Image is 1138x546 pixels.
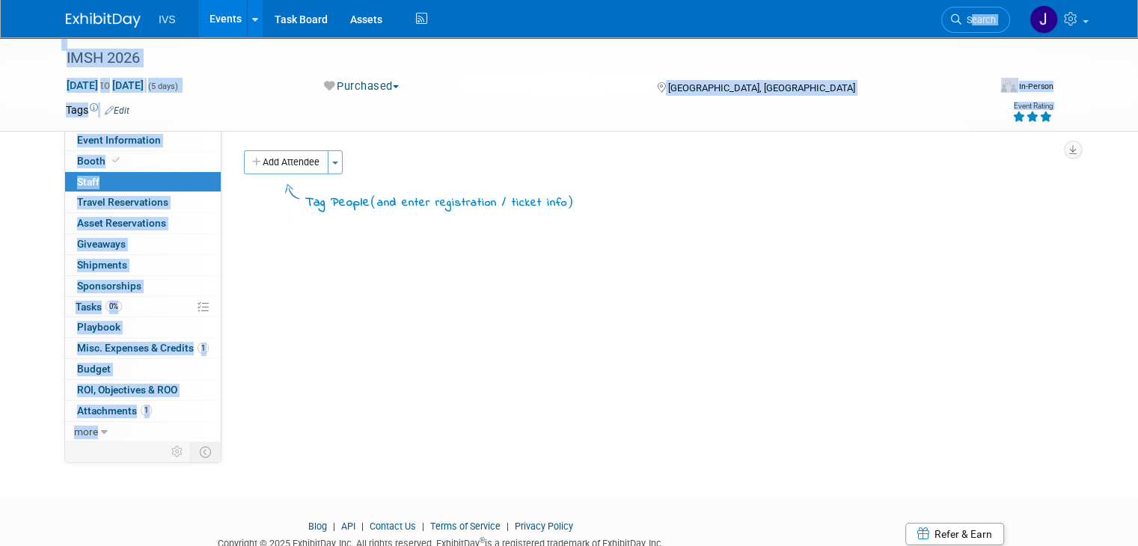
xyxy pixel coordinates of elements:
img: Josh Riebe [1030,5,1058,34]
sup: ® [480,536,485,545]
div: Event Format [908,78,1053,100]
span: Search [961,14,996,25]
a: Tasks0% [65,297,221,317]
a: Misc. Expenses & Credits1 [65,338,221,358]
a: API [341,521,355,532]
td: Toggle Event Tabs [191,442,221,461]
span: [DATE] [DATE] [66,79,144,92]
div: In-Person [1018,81,1053,92]
a: Event Information [65,130,221,150]
img: ExhibitDay [66,13,141,28]
span: Travel Reservations [77,196,168,208]
div: Tag People [305,192,574,212]
i: Booth reservation complete [112,156,120,165]
span: 0% [105,301,122,312]
span: Asset Reservations [77,217,166,229]
span: Budget [77,363,111,375]
span: Attachments [77,405,152,417]
span: Sponsorships [77,280,141,292]
a: Budget [65,359,221,379]
span: Giveaways [77,238,126,250]
a: Refer & Earn [905,523,1004,545]
a: Sponsorships [65,276,221,296]
a: Terms of Service [430,521,501,532]
a: Travel Reservations [65,192,221,212]
span: Misc. Expenses & Credits [77,342,209,354]
span: Event Information [77,134,161,146]
td: Personalize Event Tab Strip [165,442,191,461]
span: [GEOGRAPHIC_DATA], [GEOGRAPHIC_DATA] [668,82,855,93]
span: | [418,521,428,532]
span: (5 days) [147,82,178,91]
a: Booth [65,151,221,171]
span: and enter registration / ticket info [377,194,567,211]
a: Blog [308,521,327,532]
a: Shipments [65,255,221,275]
span: IVS [159,13,176,25]
a: Asset Reservations [65,213,221,233]
span: 1 [198,343,209,354]
span: | [503,521,513,532]
span: | [329,521,339,532]
span: ROI, Objectives & ROO [77,384,177,396]
button: Purchased [319,79,405,94]
a: Edit [105,105,129,116]
span: ( [370,194,377,209]
span: Tasks [76,301,122,313]
button: Add Attendee [244,150,328,174]
span: Shipments [77,259,127,271]
span: 1 [141,405,152,416]
span: more [74,426,98,438]
a: Contact Us [370,521,416,532]
a: Attachments1 [65,401,221,421]
a: ROI, Objectives & ROO [65,380,221,400]
a: Search [941,7,1010,33]
span: Staff [77,176,100,188]
div: IMSH 2026 [61,45,970,72]
span: Playbook [77,321,120,333]
a: Privacy Policy [515,521,573,532]
td: Tags [66,102,129,117]
span: | [358,521,367,532]
a: Giveaways [65,234,221,254]
span: Booth [77,155,123,167]
img: Format-Inperson.png [1001,80,1016,92]
span: to [98,79,112,91]
span: ) [567,194,574,209]
a: Staff [65,172,221,192]
a: Playbook [65,317,221,337]
a: more [65,422,221,442]
div: Event Rating [1012,102,1053,110]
